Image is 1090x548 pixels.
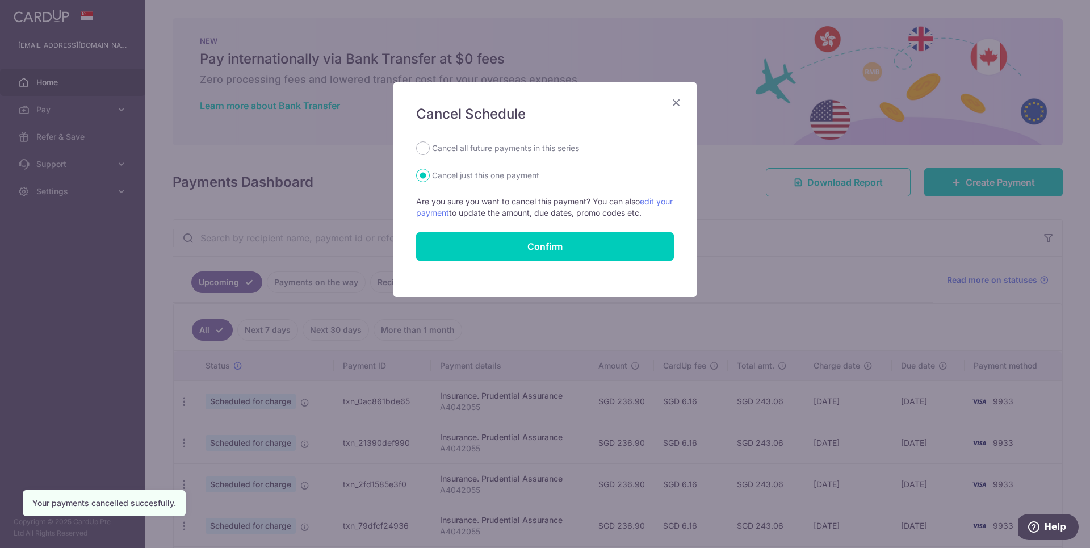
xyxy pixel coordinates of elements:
[432,169,539,182] label: Cancel just this one payment
[1018,514,1079,542] iframe: Opens a widget where you can find more information
[416,196,674,219] p: Are you sure you want to cancel this payment? You can also to update the amount, due dates, promo...
[669,96,683,110] button: Close
[416,232,674,261] button: Confirm
[432,141,579,155] label: Cancel all future payments in this series
[32,497,176,509] div: Your payments cancelled succesfully.
[416,105,674,123] h5: Cancel Schedule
